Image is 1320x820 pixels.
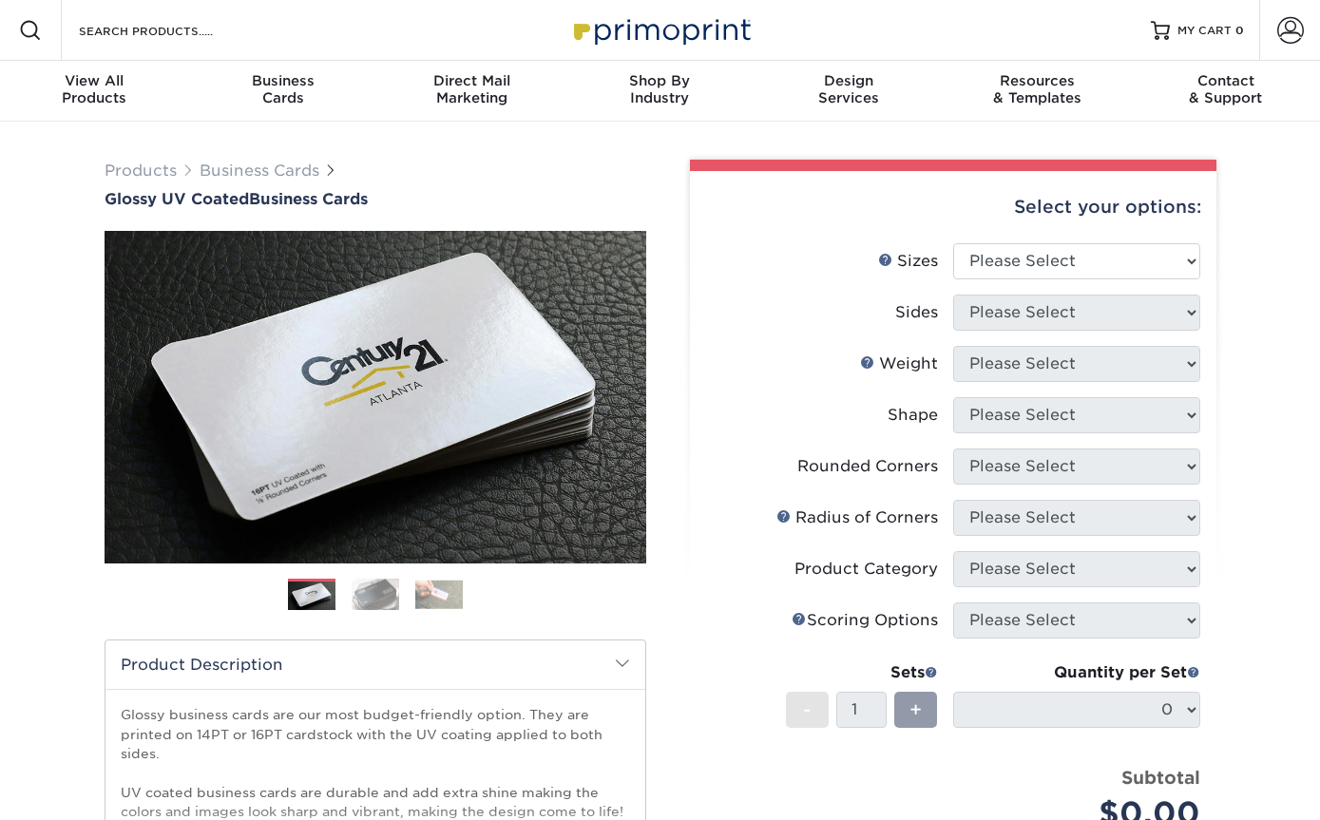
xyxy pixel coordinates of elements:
div: Marketing [377,72,565,106]
div: Weight [860,353,938,375]
h2: Product Description [105,640,645,689]
span: Direct Mail [377,72,565,89]
a: Shop ByIndustry [565,61,754,122]
img: Business Cards 02 [352,578,399,611]
a: DesignServices [755,61,943,122]
span: Glossy UV Coated [105,190,249,208]
div: & Templates [943,72,1131,106]
img: Business Cards 03 [415,580,463,609]
span: Business [188,72,376,89]
span: 0 [1235,24,1244,37]
div: Sides [895,301,938,324]
div: Scoring Options [792,609,938,632]
span: Design [755,72,943,89]
input: SEARCH PRODUCTS..... [77,19,262,42]
a: Direct MailMarketing [377,61,565,122]
a: BusinessCards [188,61,376,122]
div: Radius of Corners [776,506,938,529]
div: Sizes [878,250,938,273]
div: Rounded Corners [797,455,938,478]
strong: Subtotal [1121,767,1200,788]
div: Industry [565,72,754,106]
img: Glossy UV Coated 01 [105,126,646,668]
span: Shop By [565,72,754,89]
a: Products [105,162,177,180]
span: MY CART [1177,23,1232,39]
a: Resources& Templates [943,61,1131,122]
span: Contact [1132,72,1320,89]
div: Select your options: [705,171,1201,243]
div: Product Category [794,558,938,581]
h1: Business Cards [105,190,646,208]
a: Business Cards [200,162,319,180]
div: Cards [188,72,376,106]
a: Contact& Support [1132,61,1320,122]
div: Quantity per Set [953,661,1200,684]
div: Sets [786,661,938,684]
div: & Support [1132,72,1320,106]
div: Services [755,72,943,106]
span: + [909,696,922,724]
img: Business Cards 01 [288,572,335,620]
span: Resources [943,72,1131,89]
img: Primoprint [565,10,756,50]
a: Glossy UV CoatedBusiness Cards [105,190,646,208]
div: Shape [888,404,938,427]
span: - [803,696,812,724]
